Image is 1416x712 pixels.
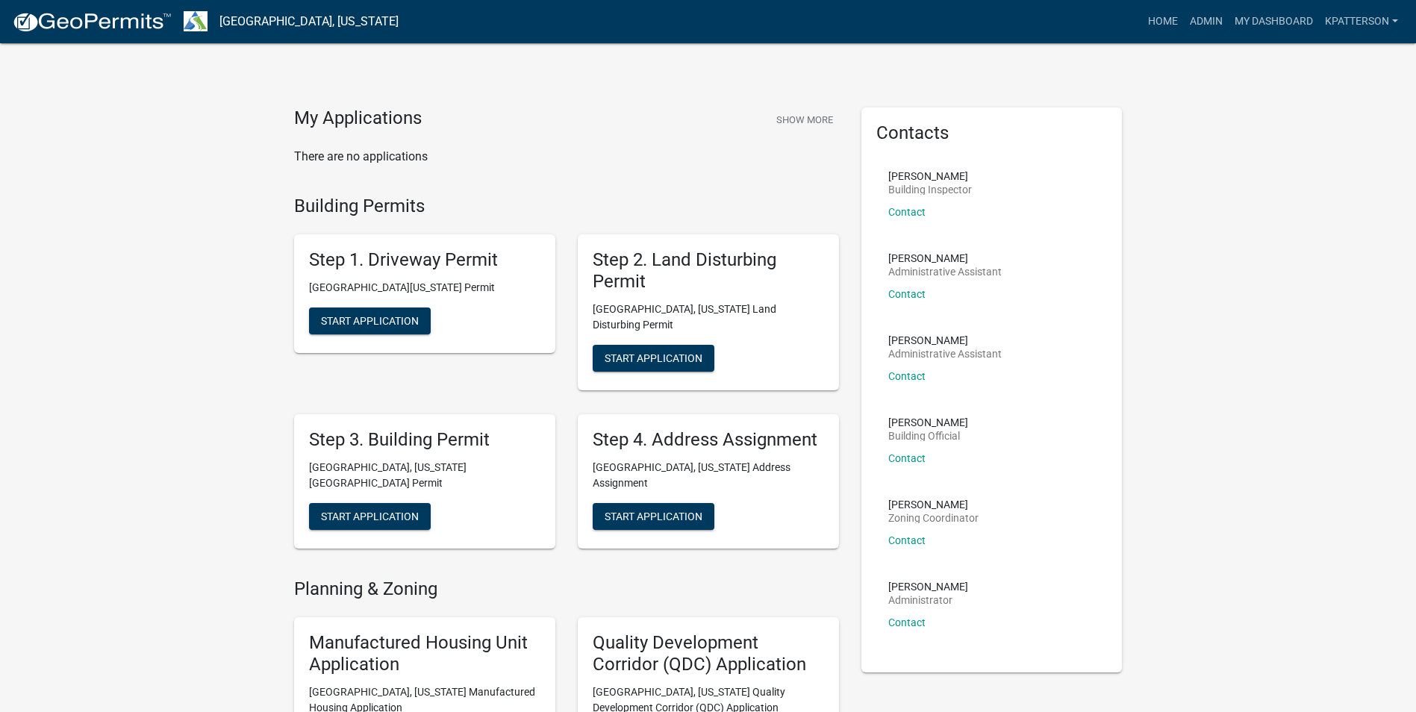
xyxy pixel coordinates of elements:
[321,315,419,327] span: Start Application
[593,503,714,530] button: Start Application
[294,107,422,130] h4: My Applications
[593,632,824,675] h5: Quality Development Corridor (QDC) Application
[770,107,839,132] button: Show More
[888,288,926,300] a: Contact
[888,417,968,428] p: [PERSON_NAME]
[321,510,419,522] span: Start Application
[888,581,968,592] p: [PERSON_NAME]
[593,345,714,372] button: Start Application
[309,249,540,271] h5: Step 1. Driveway Permit
[605,352,702,363] span: Start Application
[593,302,824,333] p: [GEOGRAPHIC_DATA], [US_STATE] Land Disturbing Permit
[888,513,979,523] p: Zoning Coordinator
[294,148,839,166] p: There are no applications
[309,307,431,334] button: Start Application
[1319,7,1404,36] a: KPATTERSON
[876,122,1108,144] h5: Contacts
[294,578,839,600] h4: Planning & Zoning
[219,9,399,34] a: [GEOGRAPHIC_DATA], [US_STATE]
[888,349,1002,359] p: Administrative Assistant
[605,510,702,522] span: Start Application
[309,503,431,530] button: Start Application
[888,595,968,605] p: Administrator
[309,460,540,491] p: [GEOGRAPHIC_DATA], [US_STATE][GEOGRAPHIC_DATA] Permit
[593,460,824,491] p: [GEOGRAPHIC_DATA], [US_STATE] Address Assignment
[888,206,926,218] a: Contact
[888,431,968,441] p: Building Official
[309,280,540,296] p: [GEOGRAPHIC_DATA][US_STATE] Permit
[888,335,1002,346] p: [PERSON_NAME]
[888,184,972,195] p: Building Inspector
[309,429,540,451] h5: Step 3. Building Permit
[888,171,972,181] p: [PERSON_NAME]
[888,452,926,464] a: Contact
[1229,7,1319,36] a: My Dashboard
[1184,7,1229,36] a: Admin
[294,196,839,217] h4: Building Permits
[309,632,540,675] h5: Manufactured Housing Unit Application
[888,370,926,382] a: Contact
[888,499,979,510] p: [PERSON_NAME]
[888,266,1002,277] p: Administrative Assistant
[888,534,926,546] a: Contact
[1142,7,1184,36] a: Home
[888,616,926,628] a: Contact
[888,253,1002,263] p: [PERSON_NAME]
[593,249,824,293] h5: Step 2. Land Disturbing Permit
[184,11,208,31] img: Troup County, Georgia
[593,429,824,451] h5: Step 4. Address Assignment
